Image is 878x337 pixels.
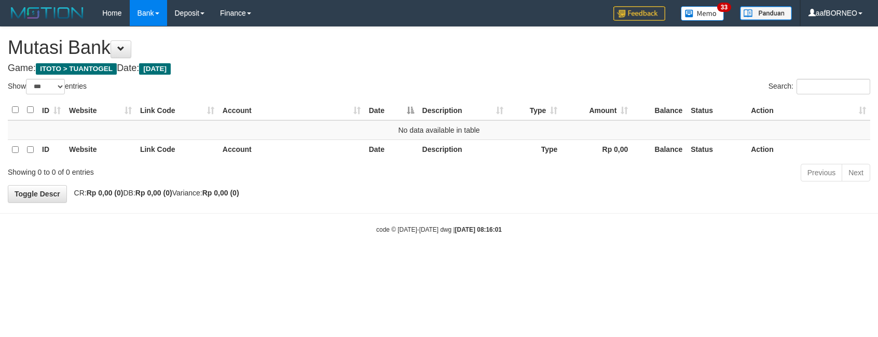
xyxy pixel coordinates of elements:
img: MOTION_logo.png [8,5,87,21]
img: panduan.png [740,6,792,20]
th: Link Code: activate to sort column ascending [136,100,218,120]
div: Showing 0 to 0 of 0 entries [8,163,358,177]
th: Action [747,139,870,160]
th: Type [507,139,561,160]
th: Website [65,139,136,160]
span: [DATE] [139,63,171,75]
th: Account: activate to sort column ascending [218,100,365,120]
th: Rp 0,00 [561,139,632,160]
th: Status [687,139,747,160]
select: Showentries [26,79,65,94]
img: Button%20Memo.svg [681,6,724,21]
th: Balance [632,139,687,160]
h1: Mutasi Bank [8,37,870,58]
a: Toggle Descr [8,185,67,203]
strong: Rp 0,00 (0) [87,189,124,197]
th: ID: activate to sort column ascending [38,100,65,120]
th: Amount: activate to sort column ascending [561,100,632,120]
span: 33 [717,3,731,12]
span: CR: DB: Variance: [69,189,239,197]
th: Date: activate to sort column descending [365,100,418,120]
input: Search: [797,79,870,94]
img: Feedback.jpg [613,6,665,21]
th: Type: activate to sort column ascending [507,100,561,120]
strong: Rp 0,00 (0) [202,189,239,197]
th: Balance [632,100,687,120]
strong: Rp 0,00 (0) [135,189,172,197]
a: Previous [801,164,842,181]
th: Description: activate to sort column ascending [418,100,508,120]
th: Website: activate to sort column ascending [65,100,136,120]
label: Search: [769,79,870,94]
span: ITOTO > TUANTOGEL [36,63,117,75]
th: Action: activate to sort column ascending [747,100,870,120]
th: Account [218,139,365,160]
td: No data available in table [8,120,870,140]
th: ID [38,139,65,160]
th: Link Code [136,139,218,160]
h4: Game: Date: [8,63,870,74]
small: code © [DATE]-[DATE] dwg | [376,226,502,233]
th: Status [687,100,747,120]
th: Description [418,139,508,160]
a: Next [842,164,870,181]
label: Show entries [8,79,87,94]
th: Date [365,139,418,160]
strong: [DATE] 08:16:01 [455,226,502,233]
